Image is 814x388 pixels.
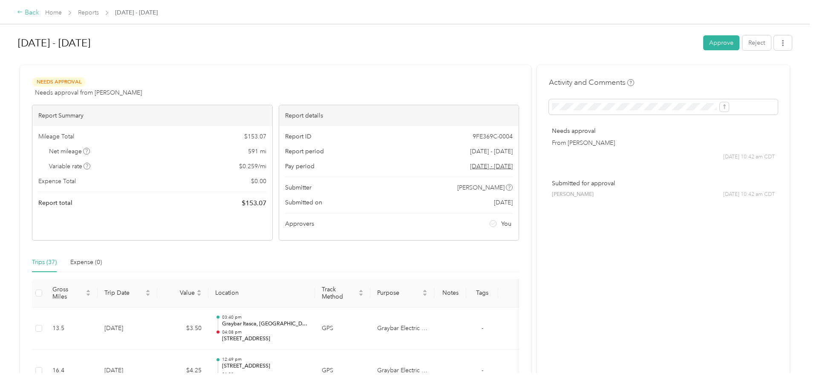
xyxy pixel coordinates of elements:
th: Notes [434,279,466,308]
span: [DATE] [494,198,513,207]
div: Report details [279,105,519,126]
p: 04:08 pm [222,329,308,335]
span: Variable rate [49,162,91,171]
p: [STREET_ADDRESS] [222,335,308,343]
td: GPS [315,308,370,350]
span: You [501,219,511,228]
span: caret-up [196,288,202,293]
th: Tags [466,279,498,308]
span: $ 153.07 [242,198,266,208]
span: $ 0.00 [251,177,266,186]
span: Trip Date [104,289,144,296]
span: [PERSON_NAME] [552,191,594,198]
span: caret-down [196,292,202,297]
button: Reject [742,35,771,50]
span: caret-down [358,292,364,297]
td: Graybar Electric Company, Inc [370,308,434,350]
p: 01:08 pm [222,371,308,377]
p: [STREET_ADDRESS] [222,362,308,370]
span: Needs approval from [PERSON_NAME] [35,88,142,97]
span: Needs Approval [32,77,86,87]
a: Home [45,9,62,16]
span: Report period [285,147,324,156]
p: 12:49 pm [222,356,308,362]
span: Approvers [285,219,314,228]
th: Location [208,279,315,308]
span: Net mileage [49,147,90,156]
div: Expense (0) [70,258,102,267]
span: Go to pay period [470,162,513,171]
button: Approve [703,35,739,50]
a: Reports [78,9,99,16]
td: [DATE] [98,308,157,350]
span: Submitter [285,183,312,192]
th: Purpose [370,279,434,308]
p: Needs approval [552,126,775,135]
span: Gross Miles [52,286,84,300]
span: [DATE] 10:42 am CDT [723,191,775,198]
span: Expense Total [38,177,76,186]
td: 13.5 [46,308,98,350]
p: Submitted for approval [552,179,775,188]
span: Value [164,289,195,296]
span: Track Method [322,286,357,300]
th: Gross Miles [46,279,98,308]
span: $ 153.07 [244,132,266,141]
div: Trips (37) [32,258,57,267]
span: [DATE] - [DATE] [115,8,158,17]
span: caret-up [86,288,91,293]
div: Report Summary [32,105,272,126]
span: caret-down [86,292,91,297]
span: caret-up [145,288,150,293]
span: caret-up [358,288,364,293]
span: caret-down [145,292,150,297]
span: Pay period [285,162,315,171]
span: [DATE] - [DATE] [470,147,513,156]
p: Graybar Itasca, [GEOGRAPHIC_DATA] [222,320,308,328]
h1: Aug 1 - 31, 2025 [18,33,697,53]
span: [PERSON_NAME] [457,183,505,192]
span: Mileage Total [38,132,74,141]
iframe: Everlance-gr Chat Button Frame [766,340,814,388]
span: caret-down [422,292,427,297]
span: Submitted on [285,198,322,207]
span: - [482,325,483,332]
span: caret-up [422,288,427,293]
span: Report total [38,198,72,207]
span: $ 0.259 / mi [239,162,266,171]
th: Track Method [315,279,370,308]
h4: Activity and Comments [549,77,634,88]
p: 03:40 pm [222,314,308,320]
span: Report ID [285,132,312,141]
span: Purpose [377,289,421,296]
td: $3.50 [157,308,208,350]
div: Back [17,8,39,18]
p: From [PERSON_NAME] [552,138,775,147]
span: 591 mi [248,147,266,156]
span: 9FE369C-0004 [473,132,513,141]
span: [DATE] 10:42 am CDT [723,153,775,161]
span: - [482,367,483,374]
th: Trip Date [98,279,157,308]
th: Value [157,279,208,308]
